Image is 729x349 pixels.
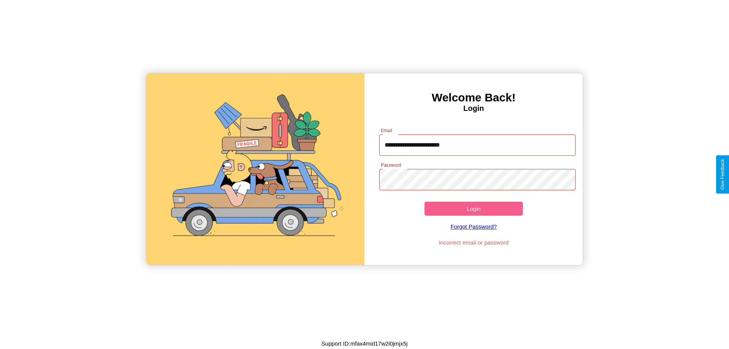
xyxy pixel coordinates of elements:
img: gif [146,73,364,265]
p: Incorrect email or password [376,237,572,248]
p: Support ID: mfax4mid17w2i0jmjx5j [322,338,408,349]
label: Password [381,162,401,168]
h4: Login [364,104,583,113]
div: Give Feedback [720,159,725,190]
a: Forgot Password? [376,216,572,237]
button: Login [424,202,523,216]
h3: Welcome Back! [364,91,583,104]
label: Email [381,127,393,134]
